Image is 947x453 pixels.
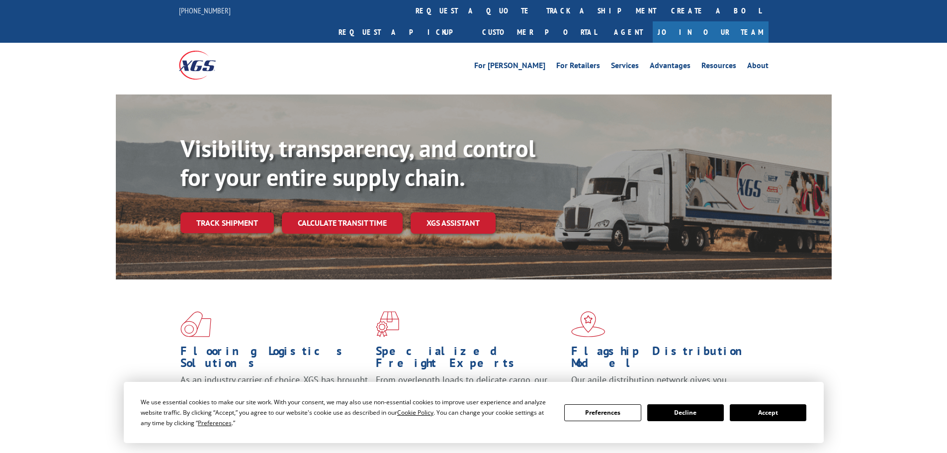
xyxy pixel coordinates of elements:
[411,212,496,234] a: XGS ASSISTANT
[474,62,545,73] a: For [PERSON_NAME]
[747,62,769,73] a: About
[730,404,806,421] button: Accept
[701,62,736,73] a: Resources
[180,133,535,192] b: Visibility, transparency, and control for your entire supply chain.
[124,382,824,443] div: Cookie Consent Prompt
[141,397,552,428] div: We use essential cookies to make our site work. With your consent, we may also use non-essential ...
[331,21,475,43] a: Request a pickup
[571,311,605,337] img: xgs-icon-flagship-distribution-model-red
[180,212,274,233] a: Track shipment
[376,311,399,337] img: xgs-icon-focused-on-flooring-red
[376,374,564,418] p: From overlength loads to delicate cargo, our experienced staff knows the best way to move your fr...
[198,419,232,427] span: Preferences
[604,21,653,43] a: Agent
[180,374,368,409] span: As an industry carrier of choice, XGS has brought innovation and dedication to flooring logistics...
[611,62,639,73] a: Services
[571,374,754,397] span: Our agile distribution network gives you nationwide inventory management on demand.
[180,311,211,337] img: xgs-icon-total-supply-chain-intelligence-red
[647,404,724,421] button: Decline
[564,404,641,421] button: Preferences
[282,212,403,234] a: Calculate transit time
[653,21,769,43] a: Join Our Team
[376,345,564,374] h1: Specialized Freight Experts
[650,62,690,73] a: Advantages
[180,345,368,374] h1: Flooring Logistics Solutions
[571,345,759,374] h1: Flagship Distribution Model
[475,21,604,43] a: Customer Portal
[179,5,231,15] a: [PHONE_NUMBER]
[397,408,433,417] span: Cookie Policy
[556,62,600,73] a: For Retailers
